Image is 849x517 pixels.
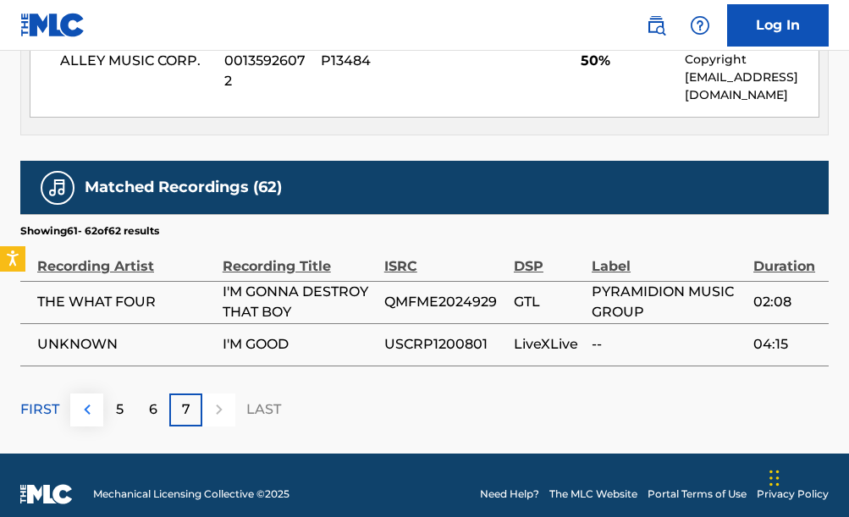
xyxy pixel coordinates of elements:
h5: Matched Recordings (62) [85,178,282,197]
a: Need Help? [480,487,539,502]
p: Copyright [685,51,819,69]
p: [EMAIL_ADDRESS][DOMAIN_NAME] [685,69,819,104]
a: Log In [727,4,829,47]
div: Help [683,8,717,42]
span: LiveXLive [514,334,583,355]
span: UNKNOWN [37,334,214,355]
span: P13484 [321,51,434,71]
span: Mechanical Licensing Collective © 2025 [93,487,289,502]
p: 7 [182,399,190,420]
div: DSP [514,239,583,277]
iframe: Chat Widget [764,436,849,517]
img: search [646,15,666,36]
img: help [690,15,710,36]
span: USCRP1200801 [384,334,505,355]
span: PYRAMIDION MUSIC GROUP [592,282,745,322]
div: Recording Title [223,239,376,277]
div: ISRC [384,239,505,277]
img: MLC Logo [20,13,85,37]
span: QMFME2024929 [384,292,505,312]
div: Duration [753,239,820,277]
p: LAST [246,399,281,420]
img: Matched Recordings [47,178,68,198]
p: 6 [149,399,157,420]
span: -- [592,334,745,355]
div: Drag [769,453,780,503]
span: ALLEY MUSIC CORP. [60,51,212,71]
span: I'M GONNA DESTROY THAT BOY [223,282,376,322]
p: 5 [116,399,124,420]
span: I'M GOOD [223,334,376,355]
a: Portal Terms of Use [648,487,747,502]
img: left [77,399,97,420]
p: FIRST [20,399,59,420]
a: Privacy Policy [757,487,829,502]
span: 02:08 [753,292,820,312]
span: THE WHAT FOUR [37,292,214,312]
img: logo [20,484,73,504]
div: Label [592,239,745,277]
span: 04:15 [753,334,820,355]
span: 00135926072 [224,51,308,91]
span: GTL [514,292,583,312]
span: 50% [581,51,672,71]
p: Showing 61 - 62 of 62 results [20,223,159,239]
a: The MLC Website [549,487,637,502]
a: Public Search [639,8,673,42]
div: Recording Artist [37,239,214,277]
